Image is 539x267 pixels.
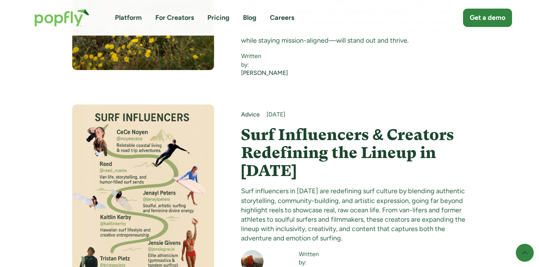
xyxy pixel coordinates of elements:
[115,13,142,22] a: Platform
[299,250,467,267] div: Written by:
[27,1,97,34] a: home
[267,110,467,119] div: [DATE]
[270,13,294,22] a: Careers
[470,13,505,22] div: Get a demo
[155,13,194,22] a: For Creators
[243,13,256,22] a: Blog
[463,9,512,27] a: Get a demo
[207,13,229,22] a: Pricing
[241,186,467,243] div: Surf influencers in [DATE] are redefining surf culture by blending authentic storytelling, commun...
[241,126,467,180] a: Surf Influencers & Creators Redefining the Lineup in [DATE]
[241,110,260,119] a: Advice
[241,52,288,69] div: Written by:
[241,69,288,77] a: [PERSON_NAME]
